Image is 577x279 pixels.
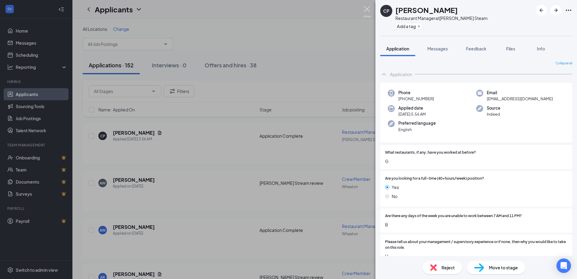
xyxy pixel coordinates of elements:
svg: ArrowLeftNew [538,7,545,14]
span: [EMAIL_ADDRESS][DOMAIN_NAME] [487,96,553,102]
div: Open Intercom Messenger [556,258,571,273]
span: Application [386,46,409,51]
button: ArrowRight [550,5,561,16]
span: No [392,193,397,200]
span: Source [487,105,500,111]
button: PlusAdd a tag [395,23,422,29]
span: [PHONE_NUMBER] [398,96,434,102]
span: Move to stage [489,264,518,271]
h1: [PERSON_NAME] [395,5,458,15]
span: Files [506,46,515,51]
span: B [385,221,567,228]
span: Please tell us about your management / supervisory experience or if none, then why you would like... [385,239,567,251]
svg: ChevronUp [380,71,387,78]
span: G [385,158,567,165]
span: Collapse all [556,61,572,66]
span: Preferred language [398,120,436,126]
span: Are there any days of the week you are unable to work between 7 AM and 11 PM? [385,213,522,219]
button: ArrowLeftNew [536,5,547,16]
svg: ArrowRight [552,7,559,14]
span: What restaurants, if any, have you worked at before? [385,150,476,156]
span: H [385,253,567,259]
span: Info [537,46,545,51]
span: Messages [427,46,448,51]
svg: Plus [417,24,421,28]
span: Applied date [398,105,426,111]
span: Reject [442,264,455,271]
span: English [398,127,436,133]
span: Phone [398,90,434,96]
span: Are you looking for a full-time (40+hours/week) position? [385,176,484,181]
span: Yes [392,184,399,191]
span: Email [487,90,553,96]
svg: Ellipses [565,7,572,14]
div: CP [383,8,389,14]
span: Feedback [466,46,486,51]
span: Indeed [487,111,500,117]
div: Restaurant Manager at [PERSON_NAME] Steam [395,15,488,21]
div: Application [390,71,412,77]
span: [DATE] 5:56 AM [398,111,426,117]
